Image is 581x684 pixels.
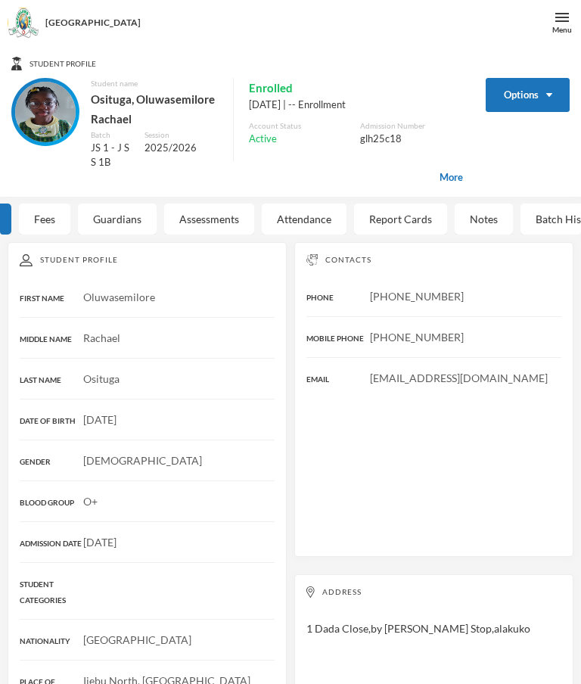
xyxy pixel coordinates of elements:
[83,372,120,385] span: Osituga
[354,204,447,235] div: Report Cards
[144,141,219,156] div: 2025/2026
[249,78,293,98] span: Enrolled
[249,120,352,132] div: Account Status
[83,495,98,508] span: O+
[78,204,157,235] div: Guardians
[370,290,464,303] span: [PHONE_NUMBER]
[45,16,141,30] div: [GEOGRAPHIC_DATA]
[83,331,120,344] span: Rachael
[306,586,561,598] div: Address
[360,120,463,132] div: Admission Number
[20,254,275,266] div: Student Profile
[20,580,66,605] span: STUDENT CATEGORIES
[19,204,70,235] div: Fees
[83,413,117,426] span: [DATE]
[91,129,133,141] div: Batch
[370,331,464,344] span: [PHONE_NUMBER]
[306,254,561,266] div: Contacts
[83,633,191,646] span: [GEOGRAPHIC_DATA]
[360,132,463,147] div: glh25c18
[552,24,572,36] div: Menu
[15,82,76,142] img: STUDENT
[83,291,155,303] span: Oluwasemilore
[8,8,39,39] img: logo
[144,129,219,141] div: Session
[83,454,202,467] span: [DEMOGRAPHIC_DATA]
[440,170,463,185] span: More
[30,58,96,70] span: Student Profile
[164,204,254,235] div: Assessments
[249,132,277,147] span: Active
[91,78,218,89] div: Student name
[249,98,463,113] div: [DATE] | -- Enrollment
[262,204,346,235] div: Attendance
[83,536,117,549] span: [DATE]
[455,204,513,235] div: Notes
[370,372,548,384] span: [EMAIL_ADDRESS][DOMAIN_NAME]
[486,78,570,112] button: Options
[91,141,133,170] div: JS 1 - J S S 1B
[91,89,218,129] div: Osituga, Oluwasemilore Rachael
